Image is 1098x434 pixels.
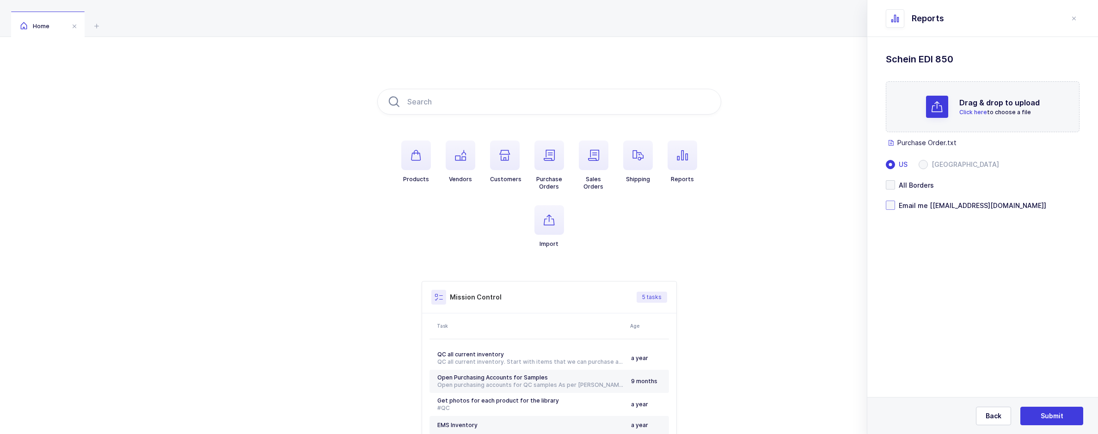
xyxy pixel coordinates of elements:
button: Customers [490,141,521,183]
button: Reports [668,141,697,183]
span: Get photos for each product for the library [437,397,559,404]
div: Open purchasing accounts for QC samples As per [PERSON_NAME], we had an account with [PERSON_NAME... [437,381,624,389]
span: Click here [959,109,987,116]
a: Purchase Order.txt [886,137,1061,149]
div: Task [437,322,625,330]
span: a year [631,355,648,361]
span: [GEOGRAPHIC_DATA] [928,161,999,168]
span: Submit [1041,411,1063,421]
span: Email me [[EMAIL_ADDRESS][DOMAIN_NAME]] [895,201,1046,210]
h1: Schein EDI 850 [886,52,1080,67]
span: Open Purchasing Accounts for Samples [437,374,548,381]
button: Import [534,205,564,248]
span: Reports [912,13,944,24]
button: PurchaseOrders [534,141,564,190]
button: Submit [1020,407,1083,425]
span: All Borders [895,181,934,189]
span: Back [986,411,1001,421]
div: QC all current inventory. Start with items that we can purchase a sample from Schein. #[GEOGRAPHI... [437,358,624,366]
button: close drawer [1068,13,1080,24]
input: Search [377,89,721,115]
span: a year [631,401,648,408]
button: Products [401,141,431,183]
p: to choose a file [959,108,1040,116]
h2: Drag & drop to upload [959,97,1040,108]
span: US [895,161,908,168]
span: 5 tasks [642,293,662,301]
span: a year [631,422,648,428]
span: Home [20,23,49,30]
span: QC all current inventory [437,351,504,358]
button: SalesOrders [579,141,608,190]
span: 9 months [631,378,657,385]
h3: Mission Control [450,293,502,302]
button: Back [976,407,1011,425]
div: Age [630,322,666,330]
span: EMS Inventory [437,422,478,428]
button: Vendors [446,141,475,183]
button: Shipping [623,141,653,183]
div: #QC [437,404,624,412]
